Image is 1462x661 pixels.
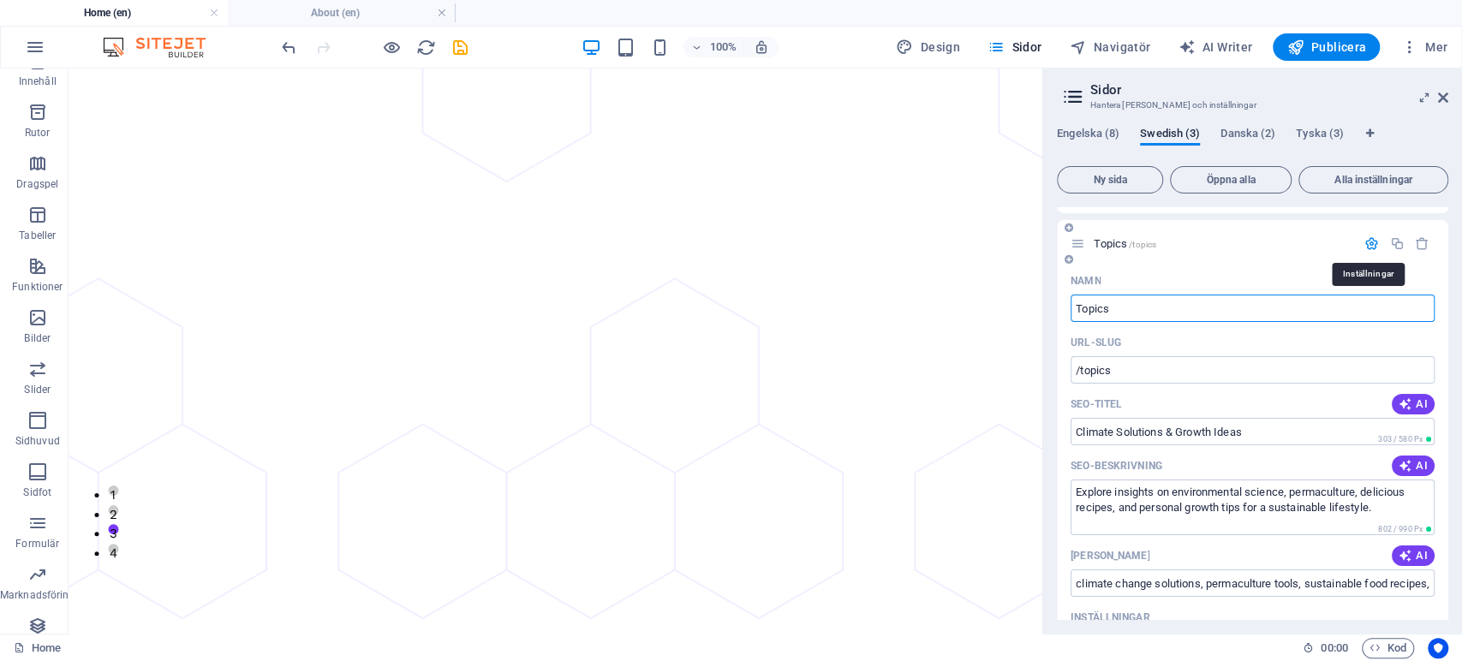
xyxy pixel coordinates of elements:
[1071,479,1435,535] textarea: Texten i sökresultaten och sociala medier
[1415,236,1429,251] div: Radera
[754,39,769,55] i: Justera zoomnivån automatiskt vid storleksändring för att passa vald enhet.
[889,33,967,61] div: Design (Ctrl+Alt+Y)
[1303,638,1348,658] h6: Sessionstid
[1094,237,1156,250] span: Klicka för att öppna sida
[1378,435,1423,444] span: 303 / 580 Px
[896,39,960,56] span: Design
[1089,238,1356,249] div: Topics/topics
[1362,638,1414,658] button: Kod
[1140,123,1200,147] span: Swedish (3)
[24,331,51,345] p: Bilder
[1071,356,1435,384] input: Sista delen av URL:en för denna sida
[1428,638,1448,658] button: Usercentrics
[1375,523,1435,535] span: Kalkylerad pixellängd i sökresultat
[1071,336,1121,349] p: URL-SLUG
[1389,236,1404,251] div: Duplicera
[709,37,737,57] h6: 100%
[39,456,50,466] button: 3
[19,74,57,88] p: Innehåll
[1057,123,1119,147] span: Engelska (8)
[1171,33,1259,61] button: AI Writer
[1178,175,1284,185] span: Öppna alla
[39,437,50,447] button: 2
[1178,39,1252,56] span: AI Writer
[1399,549,1428,563] span: AI
[19,229,56,242] p: Tabeller
[1333,641,1335,654] span: :
[1321,638,1347,658] span: 00 00
[981,33,1048,61] button: Sidor
[451,38,470,57] i: Spara (Ctrl+S)
[1220,123,1275,147] span: Danska (2)
[1057,166,1163,194] button: Ny sida
[450,37,470,57] button: save
[228,3,456,22] h4: About (en)
[1399,397,1428,411] span: AI
[1062,33,1157,61] button: Navigatör
[1071,336,1121,349] label: Sista delen av URL:en för denna sida
[1071,274,1101,288] p: Namn
[39,475,50,485] button: 4
[1392,394,1435,414] button: AI
[416,38,436,57] i: Uppdatera sida
[1129,240,1156,249] span: /topics
[1306,175,1441,185] span: Alla inställningar
[16,177,58,191] p: Dragspel
[988,39,1041,56] span: Sidor
[1057,127,1448,159] div: Språkflikar
[1273,33,1380,61] button: Publicera
[1378,525,1423,533] span: 802 / 990 Px
[98,37,227,57] img: Editor Logo
[1286,39,1366,56] span: Publicera
[23,485,51,499] p: Sidfot
[25,126,51,140] p: Rutor
[1071,397,1122,411] label: Sidtiteln i sökresultaten och webbläsarflikar
[1392,545,1435,566] button: AI
[1071,459,1162,473] p: SEO-beskrivning
[1065,175,1155,185] span: Ny sida
[279,38,299,57] i: Ångra: Ändra sidor (Ctrl+Z)
[415,37,436,57] button: reload
[1090,82,1448,98] h2: Sidor
[1393,33,1454,61] button: Mer
[1090,98,1414,113] h3: Hantera [PERSON_NAME] och inställningar
[1400,39,1447,56] span: Mer
[1296,123,1344,147] span: Tyska (3)
[381,37,402,57] button: Klicka här för att lämna förhandsvisningsläge och fortsätta redigera
[15,537,59,551] p: Formulär
[1375,433,1435,445] span: Kalkylerad pixellängd i sökresultat
[39,417,50,427] button: 1
[1399,459,1428,473] span: AI
[889,33,967,61] button: Design
[1071,549,1149,563] p: [PERSON_NAME]
[1069,39,1150,56] span: Navigatör
[1298,166,1448,194] button: Alla inställningar
[1170,166,1292,194] button: Öppna alla
[1370,638,1406,658] span: Kod
[15,434,60,448] p: Sidhuvud
[1071,459,1162,473] label: Texten i sökresultaten och sociala medier
[1071,397,1122,411] p: SEO-titel
[1392,456,1435,476] button: AI
[683,37,744,57] button: 100%
[1071,418,1435,445] input: Sidtiteln i sökresultaten och webbläsarflikar
[278,37,299,57] button: undo
[24,383,51,396] p: Slider
[14,638,61,658] a: Klicka för att avbryta val. Dubbelklicka för att öppna sidor
[1071,610,1149,624] p: Inställningar
[12,280,63,294] p: Funktioner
